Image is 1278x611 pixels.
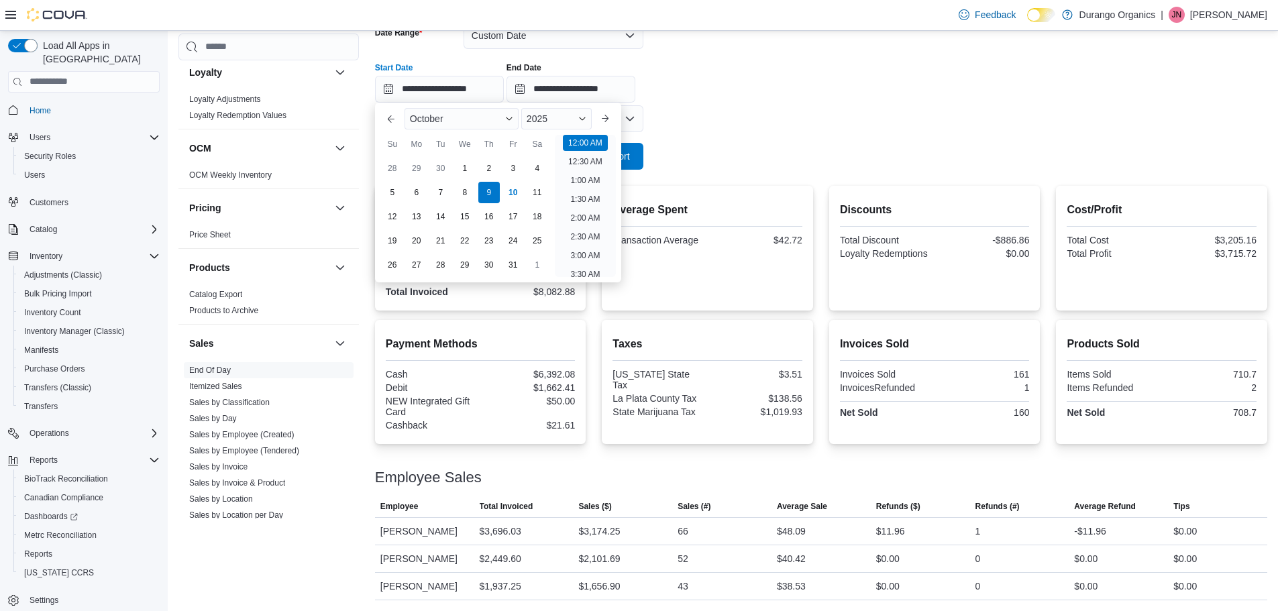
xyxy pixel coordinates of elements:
button: Customers [3,192,165,212]
span: Itemized Sales [189,381,242,392]
button: Inventory [24,248,68,264]
p: | [1161,7,1163,23]
h3: Pricing [189,201,221,215]
span: Inventory Manager (Classic) [24,326,125,337]
h3: Loyalty [189,66,222,79]
li: 3:30 AM [565,266,605,282]
div: day-14 [430,206,451,227]
span: Canadian Compliance [24,492,103,503]
span: Bulk Pricing Import [19,286,160,302]
li: 12:00 AM [563,135,608,151]
button: Users [24,129,56,146]
strong: Net Sold [1067,407,1105,418]
span: Sales by Day [189,413,237,424]
div: -$886.86 [937,235,1029,245]
span: Security Roles [19,148,160,164]
div: $2,101.69 [578,551,620,567]
div: Jessica Neal [1169,7,1185,23]
div: day-24 [502,230,524,252]
span: Reports [30,455,58,465]
div: $48.09 [777,523,806,539]
div: $42.72 [710,235,802,245]
button: Reports [13,545,165,563]
div: day-5 [382,182,403,203]
span: Inventory Manager (Classic) [19,323,160,339]
a: End Of Day [189,366,231,375]
div: Total Profit [1067,248,1159,259]
span: Inventory Count [19,304,160,321]
div: day-20 [406,230,427,252]
span: Metrc Reconciliation [24,530,97,541]
span: Total Invoiced [480,501,533,512]
span: BioTrack Reconciliation [24,474,108,484]
button: Catalog [24,221,62,237]
div: day-22 [454,230,476,252]
div: $0.00 [1074,551,1098,567]
a: Dashboards [19,508,83,524]
div: day-28 [430,254,451,276]
div: Transaction Average [613,235,704,245]
div: -$11.96 [1074,523,1106,539]
a: Home [24,103,56,119]
div: $2,449.60 [480,551,521,567]
div: La Plata County Tax [613,393,704,404]
span: Sales by Location [189,494,253,504]
button: Home [3,101,165,120]
h2: Invoices Sold [840,336,1030,352]
button: Products [189,261,329,274]
a: Sales by Location per Day [189,510,283,520]
div: $3,205.16 [1165,235,1257,245]
h2: Discounts [840,202,1030,218]
span: Home [30,105,51,116]
span: Sales by Employee (Tendered) [189,445,299,456]
span: Metrc Reconciliation [19,527,160,543]
div: InvoicesRefunded [840,382,932,393]
label: Date Range [375,27,423,38]
div: $0.00 [937,248,1029,259]
div: $0.00 [1173,551,1197,567]
span: Products to Archive [189,305,258,316]
span: Average Refund [1074,501,1136,512]
div: $8,082.88 [483,286,575,297]
div: 52 [678,551,688,567]
div: day-23 [478,230,500,252]
div: day-29 [406,158,427,179]
div: 710.7 [1165,369,1257,380]
div: day-11 [527,182,548,203]
div: day-15 [454,206,476,227]
li: 2:00 AM [565,210,605,226]
div: Sa [527,133,548,155]
a: Canadian Compliance [19,490,109,506]
label: End Date [507,62,541,73]
button: Operations [3,424,165,443]
div: day-8 [454,182,476,203]
div: day-2 [478,158,500,179]
a: Inventory Count [19,304,87,321]
button: Settings [3,590,165,610]
span: Transfers (Classic) [19,380,160,396]
div: Total Discount [840,235,932,245]
button: Loyalty [332,64,348,80]
div: 0 [975,551,981,567]
button: Previous Month [380,108,402,129]
div: $50.00 [483,396,575,406]
button: Transfers (Classic) [13,378,165,397]
h2: Taxes [613,336,802,352]
a: Dashboards [13,507,165,526]
button: BioTrack Reconciliation [13,469,165,488]
button: OCM [332,140,348,156]
span: Dashboards [19,508,160,524]
span: Catalog Export [189,289,242,300]
h3: Products [189,261,230,274]
div: 1 [937,382,1029,393]
span: Manifests [19,342,160,358]
div: day-1 [454,158,476,179]
div: Sales [178,362,359,593]
input: Press the down key to open a popover containing a calendar. [507,76,635,103]
button: Next month [594,108,616,129]
button: Catalog [3,220,165,239]
span: Catalog [24,221,160,237]
span: Customers [24,194,160,211]
a: Customers [24,195,74,211]
button: Sales [332,335,348,351]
